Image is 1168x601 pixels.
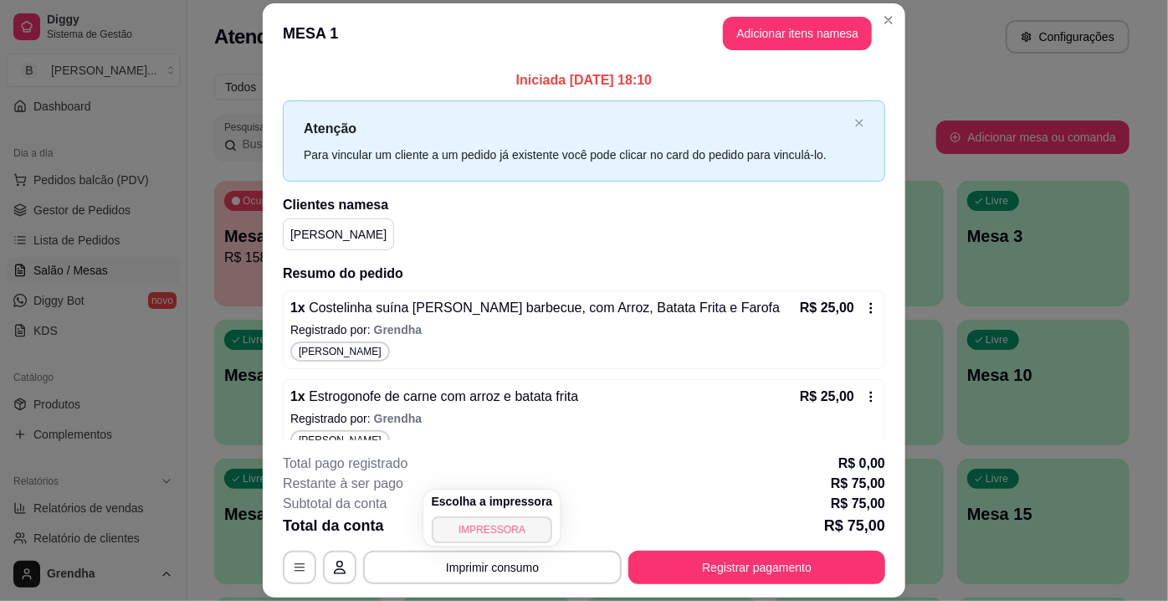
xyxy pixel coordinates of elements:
header: MESA 1 [263,3,905,64]
div: Para vincular um cliente a um pedido já existente você pode clicar no card do pedido para vinculá... [304,146,848,164]
button: Imprimir consumo [363,551,622,584]
button: IMPRESSORA [432,516,553,543]
button: Close [875,7,902,33]
p: Registrado por: [290,410,878,427]
p: R$ 75,00 [831,474,885,494]
p: Restante à ser pago [283,474,403,494]
h4: Escolha a impressora [432,493,553,510]
p: Subtotal da conta [283,494,387,514]
p: Registrado por: [290,321,878,338]
p: 1 x [290,298,780,318]
h2: Clientes na mesa [283,195,885,215]
button: close [854,118,864,129]
p: Iniciada [DATE] 18:10 [283,70,885,90]
p: R$ 75,00 [824,514,885,537]
p: Total pago registrado [283,454,407,474]
p: R$ 25,00 [800,387,854,407]
span: Estrogonofe de carne com arroz e batata frita [305,389,578,403]
p: R$ 75,00 [831,494,885,514]
h2: Resumo do pedido [283,264,885,284]
p: R$ 0,00 [838,454,885,474]
button: Adicionar itens namesa [723,17,872,50]
p: 1 x [290,387,578,407]
span: close [854,118,864,128]
span: Grendha [374,412,423,425]
span: [PERSON_NAME] [295,345,385,358]
p: Total da conta [283,514,384,537]
span: Grendha [374,323,423,336]
span: Costelinha suína [PERSON_NAME] barbecue, com Arroz, Batata Frita e Farofa [305,300,780,315]
p: R$ 25,00 [800,298,854,318]
p: [PERSON_NAME] [290,226,387,243]
span: [PERSON_NAME] [295,434,385,447]
button: Registrar pagamento [628,551,885,584]
p: Atenção [304,118,848,139]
